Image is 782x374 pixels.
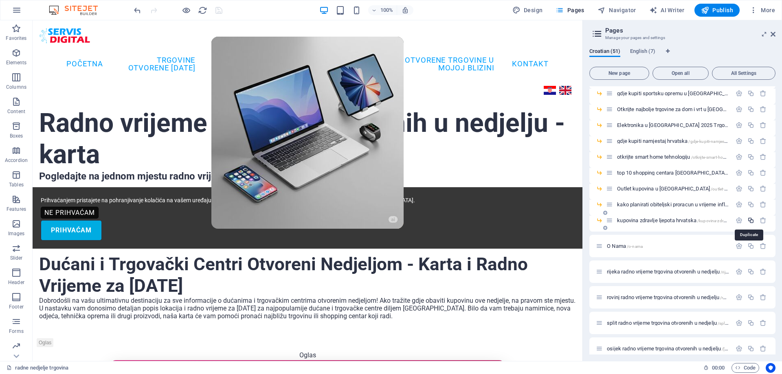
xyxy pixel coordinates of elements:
div: Duplicate [747,122,754,129]
button: Usercentrics [766,363,775,373]
span: /outlet-kupovina-u-hrvatskoj [711,187,763,191]
h6: Session time [703,363,725,373]
span: Design [512,6,543,14]
div: Design (Ctrl+Alt+Y) [509,4,546,17]
p: Tables [9,182,24,188]
span: 00 00 [712,363,725,373]
span: /otkrijte-smart-home-tehnologiju [691,155,751,160]
div: Remove [760,169,767,176]
div: Remove [760,345,767,352]
button: Navigator [594,4,639,17]
p: Forms [9,328,24,335]
button: reload [198,5,207,15]
button: Publish [694,4,740,17]
div: Settings [736,90,742,97]
div: Settings [736,138,742,144]
div: Elektronika u [GEOGRAPHIC_DATA] 2025 Trgovine, savjeti i cijene [615,122,731,128]
p: Elements [6,59,27,66]
span: Croatian (51) [589,46,620,58]
div: osijek radno vrijeme trgovina otvorenih u nedjelju/[GEOGRAPHIC_DATA]-radno-vrijeme-trgovina-otvor... [604,346,731,351]
div: rijeka radno vrijeme trgovina otvorenih u nedjelju/rijeka-radno-vrijeme-trgovina-otvorenih-u-nedj... [604,269,731,274]
div: Duplicate [747,153,754,160]
span: Click to open page [607,243,643,249]
div: Settings [736,106,742,113]
div: Duplicate [747,201,754,208]
div: Duplicate [747,138,754,144]
i: Reload page [198,6,207,15]
div: Remove [760,217,767,224]
p: Boxes [10,133,23,139]
button: AI Writer [646,4,688,17]
div: Duplicate [747,106,754,113]
h2: Pages [605,27,775,34]
div: Settings [736,122,742,129]
div: Language Tabs [589,48,775,63]
h3: Manage your pages and settings [605,34,759,42]
p: Features [7,206,26,212]
div: Remove [760,106,767,113]
span: Code [735,363,756,373]
div: Duplicate [747,268,754,275]
span: Click to open page [617,154,751,160]
div: Otkrijte najbolje trgovine za dom i vrt u [GEOGRAPHIC_DATA] [615,107,731,112]
div: Duplicate [747,319,754,326]
p: Footer [9,304,24,310]
span: Navigator [597,6,636,14]
span: Publish [701,6,733,14]
p: Slider [10,255,23,261]
span: /gdje-kupiti-namjestaj-[GEOGRAPHIC_DATA] [688,139,771,144]
button: All Settings [712,67,775,80]
div: Settings [736,319,742,326]
div: Duplicate [747,345,754,352]
div: Settings [736,201,742,208]
button: Pages [552,4,587,17]
p: Images [8,230,25,237]
div: Outlet kupovina u [GEOGRAPHIC_DATA]/outlet-kupovina-u-hrvatskoj [615,186,731,191]
div: kupovina zdravlje ljepota hrvatska/kupovina-zdravlje-ljepota-[GEOGRAPHIC_DATA] [615,218,731,223]
p: Content [7,108,25,115]
button: Code [731,363,759,373]
div: Duplicate [747,169,754,176]
span: New page [593,71,646,76]
div: kako planirati obiteljski proracun u vrijeme inflacije hrvatska [615,202,731,207]
i: Undo: Change HTML (Ctrl+Z) [133,6,142,15]
span: Open all [656,71,705,76]
div: Settings [736,345,742,352]
span: AI Writer [649,6,685,14]
p: Accordion [5,157,28,164]
div: Duplicate [747,243,754,249]
button: undo [132,5,142,15]
a: Click to cancel selection. Double-click to open Pages [7,363,68,373]
span: /o-nama [627,244,643,249]
div: Settings [736,169,742,176]
p: Columns [6,84,26,90]
div: Remove [760,268,767,275]
div: rovinj radno vrijeme trgovina otvorenih u nedjelju/rovinj-radno-vrijeme-trgovina-otvorenih-u-nedj... [604,295,731,300]
div: split radno vrijeme trgovina otvorenih u nedjelju/split-radno-vrijeme-trgovina-otvorenih-u-nedjelju [604,320,731,326]
div: Settings [736,217,742,224]
div: Duplicate [747,294,754,301]
div: Settings [736,243,742,249]
button: New page [589,67,649,80]
h6: 100% [380,5,393,15]
div: Remove [760,243,767,249]
span: More [749,6,775,14]
button: 100% [368,5,397,15]
div: Remove [760,122,767,129]
span: : [718,365,719,371]
div: Remove [760,294,767,301]
span: Click to open page [617,186,763,192]
div: Settings [736,294,742,301]
div: Remove [760,90,767,97]
div: Settings [736,268,742,275]
button: More [746,4,778,17]
div: O Nama/o-nama [604,243,731,249]
div: Remove [760,201,767,208]
div: Settings [736,185,742,192]
button: Open all [652,67,709,80]
div: Remove [760,185,767,192]
div: gdje kupiti namjestaj hrvatska/gdje-kupiti-namjestaj-[GEOGRAPHIC_DATA] [615,138,731,144]
div: Remove [760,319,767,326]
div: Duplicate [747,185,754,192]
i: On resize automatically adjust zoom level to fit chosen device. [402,7,409,14]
